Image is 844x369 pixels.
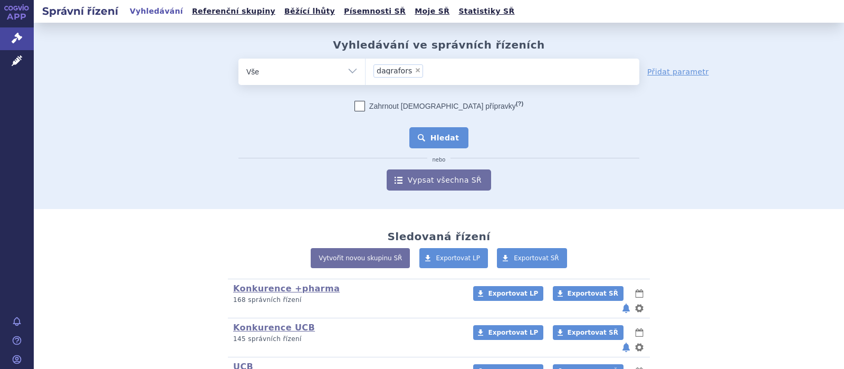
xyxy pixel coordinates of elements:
button: notifikace [621,341,631,354]
h2: Správní řízení [34,4,127,18]
button: nastavení [634,302,645,315]
a: Písemnosti SŘ [341,4,409,18]
a: Exportovat SŘ [497,248,567,268]
button: nastavení [634,341,645,354]
span: Exportovat SŘ [568,290,618,297]
abbr: (?) [516,100,523,107]
span: Exportovat LP [488,290,538,297]
button: lhůty [634,326,645,339]
a: Referenční skupiny [189,4,279,18]
i: nebo [427,157,451,163]
a: Moje SŘ [411,4,453,18]
span: Exportovat SŘ [568,329,618,336]
a: Exportovat LP [419,248,488,268]
a: Exportovat LP [473,325,543,340]
a: Exportovat SŘ [553,325,624,340]
a: Exportovat LP [473,286,543,301]
button: notifikace [621,302,631,315]
span: Exportovat LP [488,329,538,336]
p: 168 správních řízení [233,296,459,305]
a: Vypsat všechna SŘ [387,169,491,191]
span: dagrafors [377,67,412,74]
a: Statistiky SŘ [455,4,517,18]
a: Přidat parametr [647,67,709,77]
a: Vyhledávání [127,4,186,18]
a: Vytvořit novou skupinu SŘ [311,248,410,268]
a: Exportovat SŘ [553,286,624,301]
button: Hledat [409,127,469,148]
button: lhůty [634,287,645,300]
h2: Vyhledávání ve správních řízeních [333,39,545,51]
p: 145 správních řízení [233,335,459,344]
h2: Sledovaná řízení [387,230,490,243]
a: Konkurence +pharma [233,283,340,294]
span: × [415,67,421,73]
span: Exportovat SŘ [514,254,559,262]
span: Exportovat LP [436,254,481,262]
a: Konkurence UCB [233,323,315,333]
label: Zahrnout [DEMOGRAPHIC_DATA] přípravky [354,101,523,111]
input: dagrafors [426,64,482,77]
a: Běžící lhůty [281,4,338,18]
